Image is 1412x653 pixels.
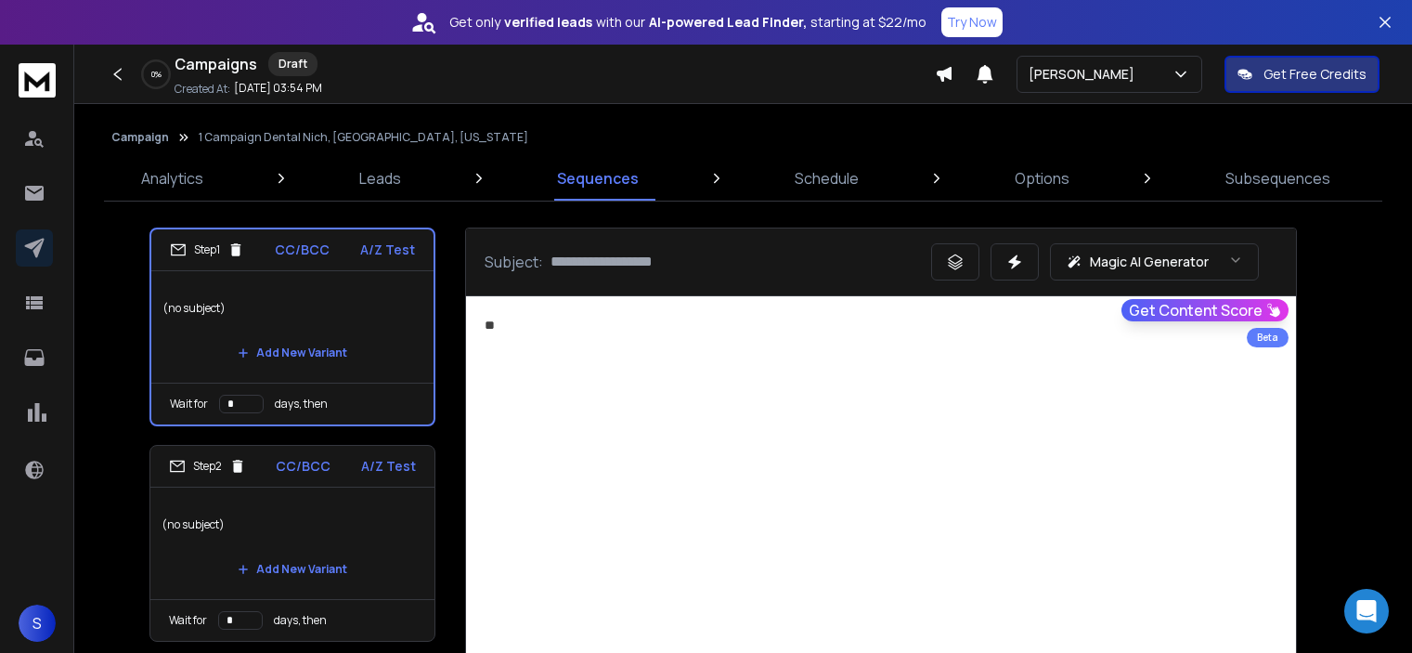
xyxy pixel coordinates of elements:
button: S [19,605,56,642]
div: Step 1 [170,242,244,258]
p: Options [1015,167,1069,189]
p: CC/BCC [275,241,330,259]
p: A/Z Test [360,241,415,259]
button: Campaign [111,130,169,145]
p: Get Free Credits [1263,65,1367,84]
img: logo [19,63,56,98]
div: Step 2 [169,458,246,475]
p: days, then [275,397,328,411]
button: Get Free Credits [1224,56,1380,93]
h1: Campaigns [175,53,257,75]
a: Leads [348,156,412,201]
a: Options [1004,156,1081,201]
p: [DATE] 03:54 PM [234,81,322,96]
p: days, then [274,613,327,628]
p: [PERSON_NAME] [1029,65,1142,84]
p: Try Now [947,13,997,32]
li: Step2CC/BCCA/Z Test(no subject)Add New VariantWait fordays, then [149,445,435,642]
li: Step1CC/BCCA/Z Test(no subject)Add New VariantWait fordays, then [149,228,435,426]
p: 1 Campaign Dental Nich, [GEOGRAPHIC_DATA], [US_STATE] [199,130,528,145]
p: Leads [359,167,401,189]
p: Wait for [170,397,208,411]
div: Open Intercom Messenger [1344,589,1389,633]
button: Try Now [941,7,1003,37]
p: Schedule [795,167,859,189]
div: Draft [268,52,317,76]
a: Sequences [546,156,650,201]
button: Magic AI Generator [1050,243,1259,281]
strong: verified leads [504,13,592,32]
p: 0 % [151,69,162,80]
p: (no subject) [162,499,423,551]
p: Subject: [485,251,543,273]
p: Wait for [169,613,207,628]
p: Created At: [175,82,230,97]
div: Beta [1247,328,1289,347]
button: Get Content Score [1121,299,1289,321]
button: Add New Variant [223,334,362,372]
a: Subsequences [1214,156,1341,201]
p: Magic AI Generator [1090,253,1209,271]
a: Schedule [784,156,870,201]
p: Sequences [557,167,639,189]
p: CC/BCC [276,457,330,476]
p: Subsequences [1225,167,1330,189]
a: Analytics [130,156,214,201]
strong: AI-powered Lead Finder, [649,13,807,32]
button: Add New Variant [223,551,362,588]
p: Get only with our starting at $22/mo [449,13,926,32]
p: (no subject) [162,282,422,334]
p: Analytics [141,167,203,189]
p: A/Z Test [361,457,416,476]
